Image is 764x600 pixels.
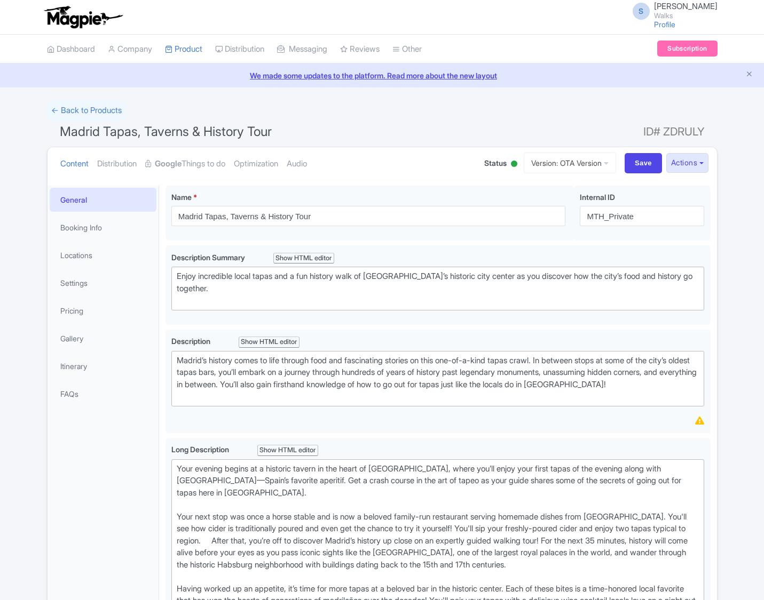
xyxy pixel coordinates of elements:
div: Show HTML editor [273,253,335,264]
a: GoogleThings to do [145,147,225,181]
span: Description Summary [171,253,247,262]
a: Product [165,35,202,64]
small: Walks [654,12,718,19]
a: Dashboard [47,35,95,64]
span: S [633,3,650,20]
a: General [50,188,156,212]
button: Close announcement [745,69,753,81]
a: Itinerary [50,354,156,378]
a: Subscription [657,41,717,57]
span: Description [171,337,212,346]
a: Settings [50,271,156,295]
a: Content [60,147,89,181]
span: Long Description [171,445,231,454]
div: Enjoy incredible local tapas and a fun history walk of [GEOGRAPHIC_DATA]’s historic city center a... [177,270,699,307]
span: [PERSON_NAME] [654,1,718,11]
input: Save [625,153,662,173]
div: Show HTML editor [239,337,300,348]
a: Audio [287,147,307,181]
a: Distribution [215,35,264,64]
span: Madrid Tapas, Taverns & History Tour [60,124,272,139]
a: Other [392,35,422,64]
a: ← Back to Products [47,100,126,121]
span: Status [484,157,507,169]
div: Madrid’s history comes to life through food and fascinating stories on this one-of-a-kind tapas c... [177,355,699,403]
a: Messaging [277,35,327,64]
a: Optimization [234,147,278,181]
a: S [PERSON_NAME] Walks [626,2,718,19]
span: Name [171,193,192,202]
a: Booking Info [50,215,156,239]
a: Version: OTA Version [524,153,616,173]
a: Company [108,35,152,64]
button: Actions [666,153,708,173]
span: Internal ID [580,193,615,202]
strong: Google [155,158,182,170]
a: Pricing [50,299,156,323]
a: Reviews [340,35,380,64]
a: Profile [654,20,675,29]
span: ID# ZDRULY [643,121,705,142]
a: Distribution [97,147,137,181]
a: Locations [50,243,156,267]
img: logo-ab69f6fb50320c5b225c76a69d11143b.png [42,5,124,29]
a: We made some updates to the platform. Read more about the new layout [6,70,758,81]
a: FAQs [50,382,156,406]
div: Show HTML editor [257,445,319,456]
a: Gallery [50,326,156,350]
div: Active [509,156,519,173]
